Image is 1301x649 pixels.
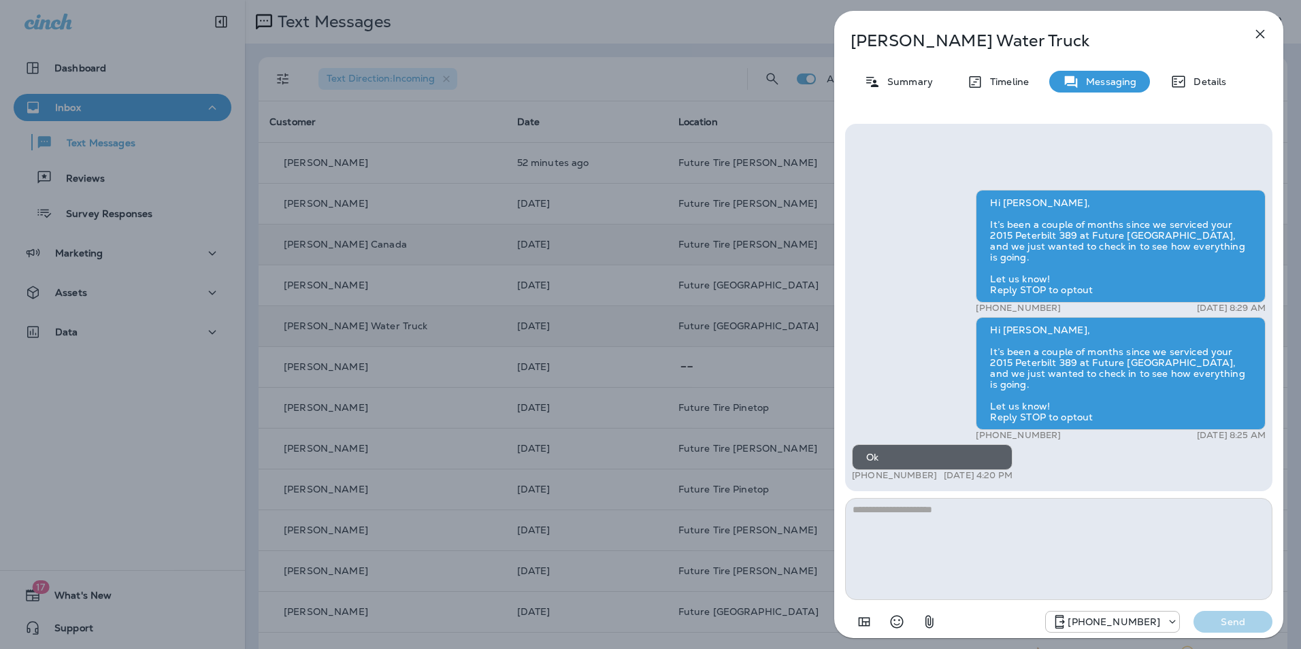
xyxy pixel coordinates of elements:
p: [PHONE_NUMBER] [976,430,1061,441]
div: Ok [852,444,1012,470]
p: [PERSON_NAME] Water Truck [851,31,1222,50]
div: Hi [PERSON_NAME], It’s been a couple of months since we serviced your 2015 Peterbilt 389 at Futur... [976,190,1266,303]
p: Summary [880,76,933,87]
p: [PHONE_NUMBER] [852,470,937,481]
p: [PHONE_NUMBER] [976,303,1061,314]
button: Add in a premade template [851,608,878,635]
p: [DATE] 4:20 PM [944,470,1012,481]
div: +1 (928) 232-1970 [1046,614,1179,630]
div: Hi [PERSON_NAME], It’s been a couple of months since we serviced your 2015 Peterbilt 389 at Futur... [976,317,1266,430]
p: [PHONE_NUMBER] [1068,616,1160,627]
p: [DATE] 8:29 AM [1197,303,1266,314]
p: [DATE] 8:25 AM [1197,430,1266,441]
p: Details [1187,76,1226,87]
button: Select an emoji [883,608,910,635]
p: Messaging [1079,76,1136,87]
p: Timeline [983,76,1029,87]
